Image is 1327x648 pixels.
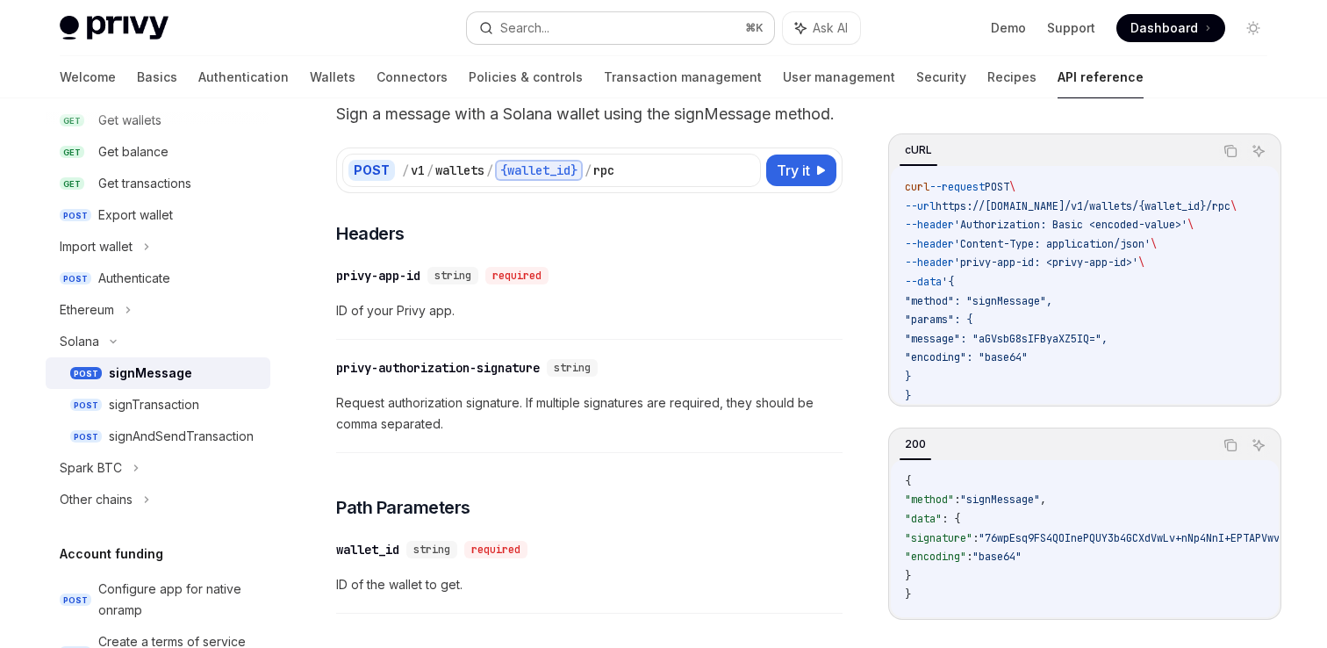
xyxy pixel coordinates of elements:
div: signTransaction [109,394,199,415]
span: { [905,474,911,488]
span: "message": "aGVsbG8sIFByaXZ5IQ=", [905,332,1108,346]
div: Spark BTC [60,457,122,479]
div: {wallet_id} [495,160,583,181]
span: "method": "signMessage", [905,294,1052,308]
div: Authenticate [98,268,170,289]
span: } [905,389,911,403]
span: POST [70,367,102,380]
span: POST [985,180,1009,194]
button: Ask AI [783,12,860,44]
button: Copy the contents from the code block [1219,140,1242,162]
span: --request [929,180,985,194]
a: API reference [1058,56,1144,98]
span: string [434,269,471,283]
span: POST [60,209,91,222]
span: 'Authorization: Basic <encoded-value>' [954,218,1187,232]
div: Solana [60,331,99,352]
span: "encoding": "base64" [905,350,1028,364]
a: Support [1047,19,1095,37]
span: Try it [777,160,810,181]
div: cURL [900,140,937,161]
div: / [585,162,592,179]
span: : [972,531,979,545]
div: POST [348,160,395,181]
div: wallets [435,162,484,179]
span: Dashboard [1130,19,1198,37]
span: POST [70,399,102,412]
div: 200 [900,434,931,455]
div: / [427,162,434,179]
span: "data" [905,512,942,526]
span: : [966,550,972,564]
div: privy-app-id [336,267,420,284]
a: POSTAuthenticate [46,263,270,294]
a: POSTsignTransaction [46,389,270,421]
span: 'Content-Type: application/json' [954,237,1151,251]
div: Configure app for native onramp [98,579,260,621]
span: curl [905,180,929,194]
span: \ [1187,218,1194,232]
div: required [485,267,549,284]
a: User management [783,56,895,98]
div: rpc [593,162,614,179]
span: Headers [336,221,405,246]
a: Wallets [310,56,355,98]
div: Export wallet [98,205,173,226]
div: wallet_id [336,541,399,558]
a: Welcome [60,56,116,98]
a: POSTsignMessage [46,357,270,389]
h5: Account funding [60,544,163,565]
a: Dashboard [1116,14,1225,42]
span: } [905,587,911,601]
button: Copy the contents from the code block [1219,434,1242,457]
a: Demo [991,19,1026,37]
span: string [554,361,591,375]
div: Get transactions [98,173,191,194]
span: --header [905,256,954,270]
span: "params": { [905,313,972,327]
p: Sign a message with a Solana wallet using the signMessage method. [336,102,843,126]
span: POST [60,594,91,607]
span: "encoding" [905,550,966,564]
a: Authentication [198,56,289,98]
span: --url [905,199,936,213]
span: '{ [942,275,954,289]
span: } [905,370,911,384]
span: --header [905,237,954,251]
span: GET [60,146,84,159]
span: "method" [905,493,954,507]
a: POSTsignAndSendTransaction [46,421,270,452]
div: Import wallet [60,236,133,257]
a: Transaction management [604,56,762,98]
button: Toggle dark mode [1239,14,1267,42]
span: GET [60,177,84,191]
span: POST [60,272,91,285]
div: / [486,162,493,179]
span: Ask AI [813,19,848,37]
div: Search... [500,18,549,39]
a: POSTConfigure app for native onramp [46,573,270,626]
span: : [954,493,960,507]
a: Security [916,56,966,98]
span: --header [905,218,954,232]
div: v1 [411,162,425,179]
button: Ask AI [1247,140,1270,162]
span: : { [942,512,960,526]
button: Search...⌘K [467,12,774,44]
a: Basics [137,56,177,98]
span: ID of the wallet to get. [336,574,843,595]
span: POST [70,430,102,443]
button: Ask AI [1247,434,1270,457]
span: \ [1151,237,1157,251]
span: ID of your Privy app. [336,300,843,321]
span: Path Parameters [336,495,470,520]
a: GETGet transactions [46,168,270,199]
a: Policies & controls [469,56,583,98]
button: Try it [766,155,836,186]
a: Connectors [377,56,448,98]
span: } [905,569,911,583]
span: https://[DOMAIN_NAME]/v1/wallets/{wallet_id}/rpc [936,199,1230,213]
div: Get balance [98,141,169,162]
div: privy-authorization-signature [336,359,540,377]
span: Request authorization signature. If multiple signatures are required, they should be comma separa... [336,392,843,435]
